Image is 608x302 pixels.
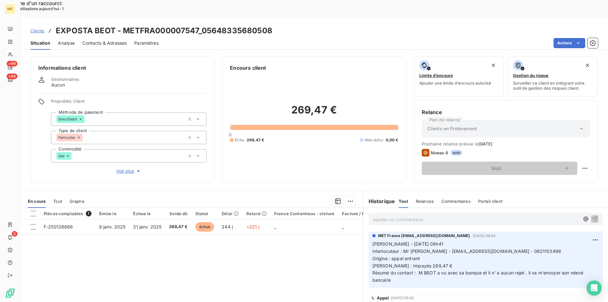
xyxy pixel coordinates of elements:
[134,40,159,46] span: Paramètres
[429,166,563,171] span: Voir
[513,80,592,91] span: Surveiller ce client en intégrant votre outil de gestion des risques client.
[169,224,187,230] span: 269,47 €
[230,104,398,123] h2: 269,47 €
[554,38,585,48] button: Actions
[342,224,344,229] span: _
[44,224,73,229] span: F-250126666
[372,248,561,254] span: Interlocuteur : Mr [PERSON_NAME] - [EMAIL_ADDRESS][DOMAIN_NAME] - 0621103498
[416,199,434,204] span: Relances
[419,80,491,86] span: Ajouter une limite d’encours autorisé
[195,211,214,216] div: Statut
[399,199,408,204] span: Tout
[431,150,448,155] span: Niveau 6
[386,137,398,143] span: 0,00 €
[222,211,239,216] div: Délai
[58,154,65,158] span: Gaz
[51,82,65,88] span: Aucun
[274,224,276,229] span: _
[195,222,214,232] span: échue
[30,28,44,33] span: Clients
[7,61,17,67] span: +99
[30,28,44,34] a: Clients
[364,197,395,205] h6: Historique
[30,40,50,46] span: Situation
[116,168,142,174] span: Voir plus
[85,116,90,122] input: Ajouter une valeur
[422,162,577,175] button: Voir
[372,256,420,261] span: Origine : appel entrant
[586,280,602,296] div: Open Intercom Messenger
[478,141,493,146] span: [DATE]
[44,211,92,216] div: Pièces comptables
[51,99,206,107] span: Propriétés Client
[133,211,161,216] div: Échue le
[58,136,76,139] span: Particulier
[508,56,598,97] button: Gestion du risqueSurveiller ce client en intégrant votre outil de gestion des risques client.
[51,77,79,82] span: Gestionnaires
[427,125,477,132] span: Clients en Prélèvement
[56,25,272,36] h3: EXPOSTA BEOT - METFRA000007547_05648335680508
[58,117,78,121] span: DirectDebit
[169,211,187,216] div: Solde dû
[222,224,233,229] span: 244 j
[422,141,590,146] span: Prochaine relance prévue le
[229,132,231,137] span: 0
[58,40,75,46] span: Analyse
[51,168,206,175] button: Voir plus
[72,153,77,159] input: Ajouter une valeur
[365,137,383,143] span: Non-échu
[414,56,504,97] button: Limite d’encoursAjouter une limite d’encours autorisé
[422,108,590,116] h6: Relance
[133,224,161,229] span: 31 janv. 2025
[12,231,17,237] span: 2
[246,224,259,229] span: +221 j
[473,234,496,238] span: [DATE] 09:43
[99,224,126,229] span: 8 janv. 2025
[86,211,92,216] span: 1
[451,150,463,156] span: auto
[5,288,15,298] img: Logo LeanPay
[247,137,264,143] span: 269,47 €
[478,199,503,204] span: Portail client
[235,137,244,143] span: Échu
[82,40,127,46] span: Contacts & Adresses
[342,211,385,216] div: Facture / Echéancier
[377,295,389,300] span: Appel
[513,73,548,78] span: Gestion du risque
[419,73,453,78] span: Limite d’encours
[230,64,266,72] h6: Encours client
[38,64,206,72] h6: Informations client
[53,199,62,204] span: Tout
[246,211,267,216] div: Retard
[28,199,46,204] span: En cours
[70,199,85,204] span: Graphe
[83,135,88,140] input: Ajouter une valeur
[441,199,471,204] span: Commentaires
[274,211,334,216] div: France Contentieux - cloture
[372,241,443,247] span: [PERSON_NAME] - [DATE] 09h41
[378,233,470,239] span: MET France [EMAIL_ADDRESS][DOMAIN_NAME]
[7,74,17,79] span: +99
[391,296,414,300] span: [DATE] 09:42
[99,211,126,216] div: Émise le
